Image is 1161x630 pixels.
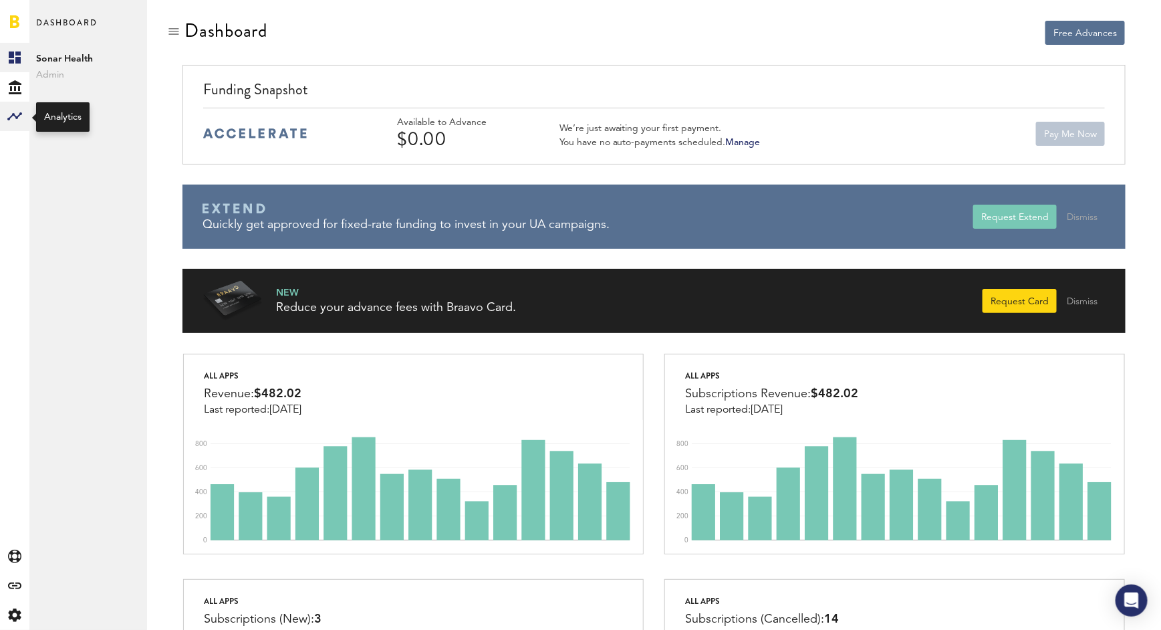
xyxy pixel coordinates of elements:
[204,593,321,609] div: All apps
[973,205,1057,229] button: Request Extend
[276,286,516,300] div: NEW
[28,9,76,21] span: Support
[676,441,688,447] text: 800
[1059,289,1106,313] button: Dismiss
[195,465,207,471] text: 600
[184,20,267,41] div: Dashboard
[983,289,1057,313] button: Request Card
[204,609,321,629] div: Subscriptions (New):
[684,537,688,544] text: 0
[676,489,688,496] text: 400
[204,368,301,384] div: All apps
[204,404,301,416] div: Last reported:
[203,79,1105,108] div: Funding Snapshot
[811,388,858,400] span: $482.02
[685,404,858,416] div: Last reported:
[36,51,140,67] span: Sonar Health
[1036,122,1105,146] button: Pay Me Now
[1045,21,1125,45] button: Free Advances
[397,117,524,128] div: Available to Advance
[276,300,516,316] div: Reduce your advance fees with Braavo Card.
[203,537,207,544] text: 0
[269,405,301,415] span: [DATE]
[195,489,207,496] text: 400
[203,203,265,214] img: Braavo Extend
[203,217,973,233] div: Quickly get approved for fixed-rate funding to invest in your UA campaigns.
[685,384,858,404] div: Subscriptions Revenue:
[44,110,82,124] div: Analytics
[685,609,839,629] div: Subscriptions (Cancelled):
[685,368,858,384] div: All apps
[397,128,524,150] div: $0.00
[726,138,761,147] a: Manage
[195,513,207,520] text: 200
[1059,205,1106,229] button: Dismiss
[559,122,761,134] div: We’re just awaiting your first payment.
[676,465,688,471] text: 600
[195,441,207,447] text: 800
[203,128,307,138] img: accelerate-medium-blue-logo.svg
[1116,585,1148,617] div: Open Intercom Messenger
[204,384,301,404] div: Revenue:
[559,136,761,148] div: You have no auto-payments scheduled.
[314,613,321,625] span: 3
[254,388,301,400] span: $482.02
[36,15,98,43] span: Dashboard
[685,593,839,609] div: All apps
[676,513,688,520] text: 200
[36,67,140,83] span: Admin
[203,281,263,321] img: Braavo Card
[824,613,839,625] span: 14
[751,405,783,415] span: [DATE]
